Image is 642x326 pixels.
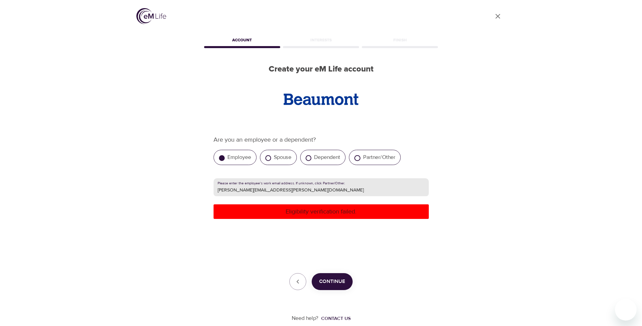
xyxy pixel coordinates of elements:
[318,315,351,322] a: Contact us
[490,8,506,24] a: close
[321,315,351,322] div: Contact us
[363,154,395,161] label: Partner/Other
[136,8,166,24] img: logo
[274,154,291,161] label: Spouse
[216,207,426,216] p: Eligibility verification failed.
[312,273,353,290] button: Continue
[272,82,370,116] img: Beaumont_BLUE-area-isolation.jpg
[292,314,318,322] p: Need help?
[314,154,340,161] label: Dependent
[319,277,345,286] span: Continue
[203,64,440,74] h2: Create your eM Life account
[214,135,429,144] p: Are you an employee or a dependent?
[615,299,637,321] iframe: Button to launch messaging window
[227,154,251,161] label: Employee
